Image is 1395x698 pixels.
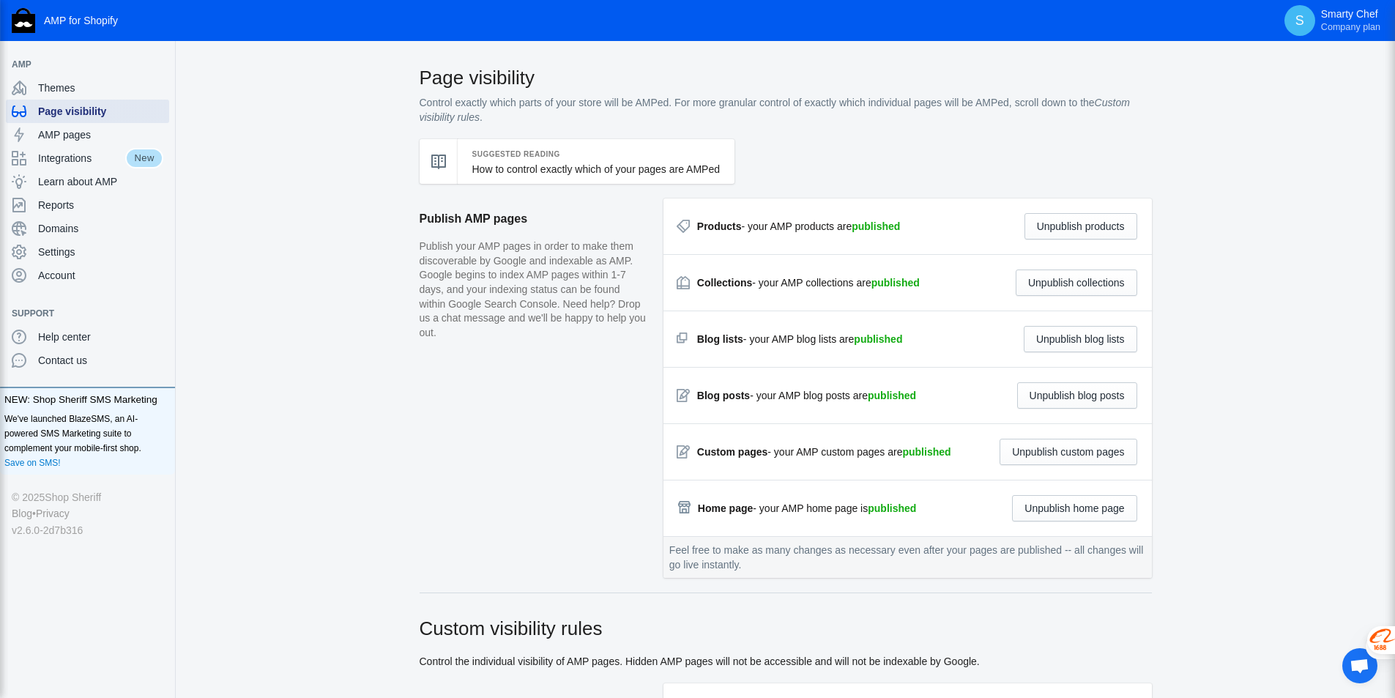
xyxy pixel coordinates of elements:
[6,217,169,240] a: Domains
[149,311,172,316] button: Add a sales channel
[125,148,163,168] span: New
[38,221,163,236] span: Domains
[12,306,149,321] span: Support
[12,57,149,72] span: AMP
[868,502,916,514] strong: published
[38,245,163,259] span: Settings
[698,502,753,514] strong: Home page
[420,615,1152,669] div: Control the individual visibility of AMP pages. Hidden AMP pages will not be accessible and will ...
[45,489,101,505] a: Shop Sheriff
[871,277,920,289] strong: published
[12,505,32,521] a: Blog
[472,163,721,175] a: How to control exactly which of your pages are AMPed
[420,615,1152,642] h2: Custom visibility rules
[420,96,1152,125] p: Control exactly which parts of your store will be AMPed. For more granular control of exactly whi...
[38,353,163,368] span: Contact us
[1321,8,1380,33] p: Smarty Chef
[38,81,163,95] span: Themes
[38,127,163,142] span: AMP pages
[6,76,169,100] a: Themes
[36,505,70,521] a: Privacy
[420,198,649,240] h2: Publish AMP pages
[697,446,767,458] strong: Custom pages
[1024,213,1137,240] button: Unpublish products
[12,522,163,538] div: v2.6.0-2d7b316
[4,456,61,470] a: Save on SMS!
[420,97,1130,123] i: Custom visibility rules
[38,330,163,344] span: Help center
[38,104,163,119] span: Page visibility
[149,62,172,67] button: Add a sales channel
[697,333,743,345] strong: Blog lists
[697,275,920,290] div: - your AMP collections are
[6,264,169,287] a: Account
[697,388,916,403] div: - your AMP blog posts are
[38,174,163,189] span: Learn about AMP
[1016,270,1137,296] button: Unpublish collections
[38,151,125,166] span: Integrations
[6,100,169,123] a: Page visibility
[697,445,951,459] div: - your AMP custom pages are
[1321,21,1380,33] span: Company plan
[1000,439,1137,465] button: Unpublish custom pages
[44,15,118,26] span: AMP for Shopify
[1333,639,1377,683] div: Ouvrir le chat
[6,240,169,264] a: Settings
[6,193,169,217] a: Reports
[12,489,163,505] div: © 2025
[472,146,721,162] h5: Suggested Reading
[12,505,163,521] div: •
[38,268,163,283] span: Account
[1017,382,1137,409] button: Unpublish blog posts
[420,240,649,340] p: Publish your AMP pages in order to make them discoverable by Google and indexable as AMP. Google ...
[6,170,169,193] a: Learn about AMP
[420,64,1152,91] h2: Page visibility
[12,8,35,33] img: Shop Sheriff Logo
[698,501,917,516] div: - your AMP home page is
[663,536,1152,578] div: Feel free to make as many changes as necessary even after your pages are published -- all changes...
[697,390,750,401] strong: Blog posts
[697,219,901,234] div: - your AMP products are
[1024,326,1137,352] button: Unpublish blog lists
[6,123,169,146] a: AMP pages
[6,146,169,170] a: IntegrationsNew
[697,332,903,346] div: - your AMP blog lists are
[697,220,742,232] strong: Products
[868,390,916,401] strong: published
[6,349,169,372] a: Contact us
[854,333,902,345] strong: published
[852,220,900,232] strong: published
[1292,13,1307,28] span: S
[1012,495,1137,521] button: Unpublish home page
[902,446,951,458] strong: published
[38,198,163,212] span: Reports
[697,277,752,289] strong: Collections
